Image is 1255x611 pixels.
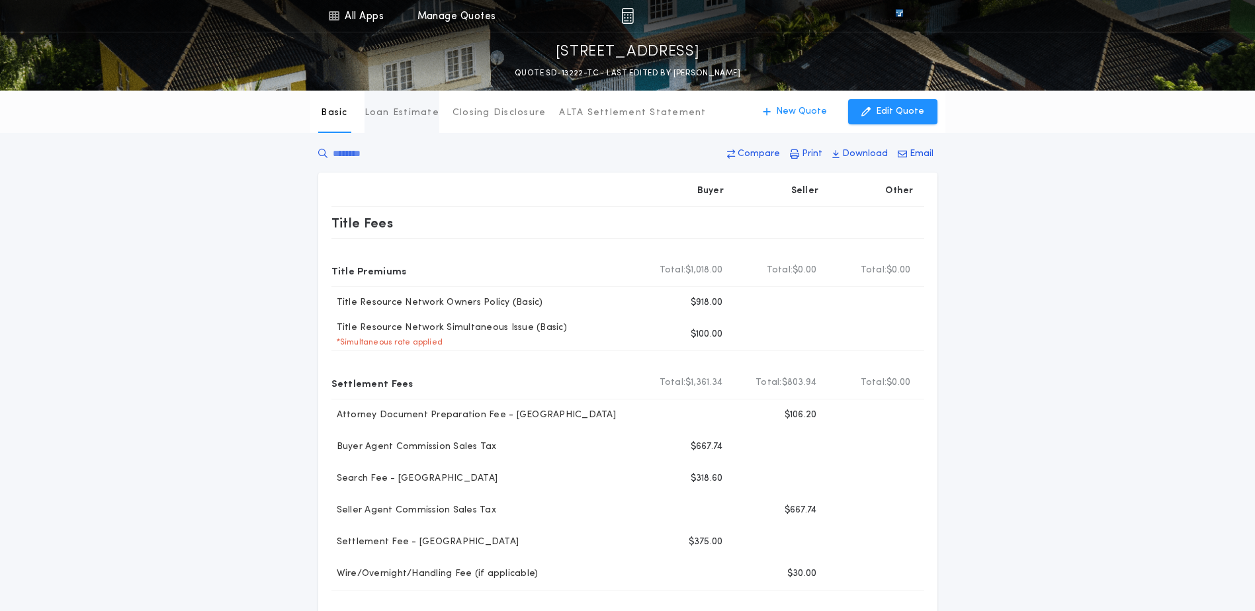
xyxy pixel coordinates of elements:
[331,372,413,393] p: Settlement Fees
[786,142,826,166] button: Print
[331,472,498,485] p: Search Fee - [GEOGRAPHIC_DATA]
[756,376,782,389] b: Total:
[876,105,924,118] p: Edit Quote
[738,147,780,161] p: Compare
[331,296,543,309] p: Title Resource Network Owners Policy (Basic)
[689,536,723,549] p: $375.00
[785,409,817,422] p: $106.20
[559,106,706,120] p: ALTA Settlement Statement
[887,376,910,389] span: $0.00
[871,9,927,22] img: vs-icon
[691,328,723,341] p: $100.00
[331,337,443,348] p: * Simultaneous rate applied
[802,147,822,161] p: Print
[782,376,817,389] span: $803.94
[685,376,722,389] span: $1,361.34
[861,376,887,389] b: Total:
[793,264,816,277] span: $0.00
[453,106,546,120] p: Closing Disclosure
[331,567,539,581] p: Wire/Overnight/Handling Fee (if applicable)
[750,99,840,124] button: New Quote
[331,440,497,454] p: Buyer Agent Commission Sales Tax
[321,106,347,120] p: Basic
[861,264,887,277] b: Total:
[365,106,439,120] p: Loan Estimate
[885,184,913,198] p: Other
[828,142,892,166] button: Download
[660,376,686,389] b: Total:
[331,536,519,549] p: Settlement Fee - [GEOGRAPHIC_DATA]
[785,504,817,517] p: $667.74
[767,264,793,277] b: Total:
[894,142,937,166] button: Email
[556,42,700,63] p: [STREET_ADDRESS]
[660,264,686,277] b: Total:
[848,99,937,124] button: Edit Quote
[723,142,784,166] button: Compare
[331,504,496,517] p: Seller Agent Commission Sales Tax
[791,184,819,198] p: Seller
[776,105,827,118] p: New Quote
[787,567,817,581] p: $30.00
[685,264,722,277] span: $1,018.00
[691,472,723,485] p: $318.60
[691,296,723,309] p: $918.00
[910,147,933,161] p: Email
[887,264,910,277] span: $0.00
[331,321,567,335] p: Title Resource Network Simultaneous Issue (Basic)
[515,67,740,80] p: QUOTE SD-13222-TC - LAST EDITED BY [PERSON_NAME]
[621,8,634,24] img: img
[331,212,394,233] p: Title Fees
[842,147,888,161] p: Download
[331,260,407,281] p: Title Premiums
[691,440,723,454] p: $667.74
[697,184,724,198] p: Buyer
[331,409,616,422] p: Attorney Document Preparation Fee - [GEOGRAPHIC_DATA]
